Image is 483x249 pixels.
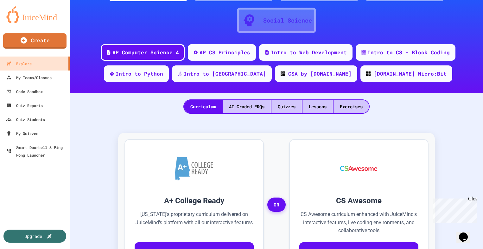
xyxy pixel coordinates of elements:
[367,49,450,56] div: Intro to CS - Block Coding
[184,70,266,77] div: Intro to [GEOGRAPHIC_DATA]
[200,49,250,56] div: AP CS Principles
[6,102,43,109] div: Quiz Reports
[334,149,384,187] img: CS Awesome
[299,195,418,206] h3: CS Awesome
[184,100,222,113] div: Curriculum
[288,70,352,77] div: CSA by [DOMAIN_NAME]
[430,196,477,223] iframe: chat widget
[223,100,271,113] div: AI-Graded FRQs
[3,33,67,49] a: Create
[3,3,44,40] div: Chat with us now!Close
[112,49,179,56] div: AP Computer Science A
[366,71,371,76] img: CODE_logo_RGB.png
[6,88,43,95] div: Code Sandbox
[24,233,42,239] div: Upgrade
[6,116,45,123] div: Quiz Students
[6,144,67,159] div: Smart Doorbell & Ping Pong Launcher
[263,16,312,25] div: Social Science
[302,100,333,113] div: Lessons
[271,100,302,113] div: Quizzes
[267,198,286,212] span: OR
[135,195,254,206] h3: A+ College Ready
[281,71,285,76] img: CODE_logo_RGB.png
[271,49,347,56] div: Intro to Web Development
[116,70,163,77] div: Intro to Python
[6,60,32,67] div: Explore
[6,130,38,137] div: My Quizzes
[6,74,52,81] div: My Teams/Classes
[374,70,447,77] div: [DOMAIN_NAME] Micro:Bit
[135,210,254,235] p: [US_STATE]'s proprietary curriculum delivered on JuiceMind's platform with all our interactive fe...
[299,210,418,235] p: CS Awesome curriculum enhanced with JuiceMind's interactive features, live coding environments, a...
[334,100,369,113] div: Exercises
[6,6,63,23] img: logo-orange.svg
[456,224,477,243] iframe: chat widget
[175,157,213,180] img: A+ College Ready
